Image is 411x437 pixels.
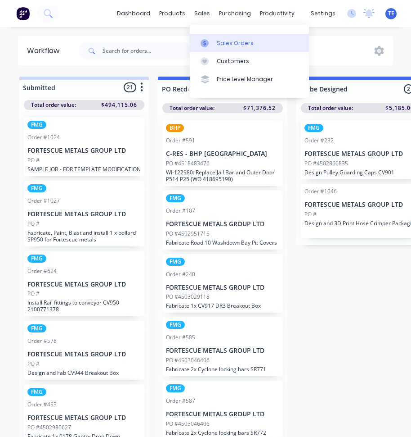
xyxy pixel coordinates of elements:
p: PO #4502860835 [304,159,348,168]
div: Order #578 [27,337,57,345]
p: PO # [27,290,40,298]
div: FMG [166,258,185,266]
p: Fabricate 2x Cyclone locking bars SR771 [166,366,279,373]
p: FORTESCUE METALS GROUP LTD [27,351,141,358]
div: FMG [166,194,185,202]
a: Price Level Manager [190,70,309,88]
div: Customers [217,57,249,65]
p: PO #4503046406 [166,420,210,428]
p: Fabricate 2x Cyclone locking bars SR772 [166,429,279,436]
p: PO # [27,360,40,368]
div: FMG [166,384,185,392]
div: Order #585 [166,333,195,341]
div: FMG [166,321,185,329]
div: Order #240 [166,270,195,278]
div: products [155,7,190,20]
p: FORTESCUE METALS GROUP LTD [27,414,141,422]
p: C-RES - BHP [GEOGRAPHIC_DATA] [166,150,279,158]
p: Design and Fab CV944 Breakout Box [27,369,141,376]
div: FMGOrder #1024FORTESCUE METALS GROUP LTDPO #SAMPLE JOB - FOR TEMPLATE MODIFICATION [24,117,144,176]
div: Sales Orders [217,39,254,47]
div: Order #232 [304,137,334,145]
div: Order #453 [27,401,57,409]
p: PO #4502980627 [27,423,71,432]
div: FMG [27,255,46,263]
p: FORTESCUE METALS GROUP LTD [27,281,141,288]
div: productivity [255,7,299,20]
div: Workflow [27,46,64,56]
a: Sales Orders [190,34,309,52]
div: FMG [27,388,46,396]
div: BHP [166,124,184,132]
div: FMGOrder #107FORTESCUE METALS GROUP LTDPO #4502951715Fabricate Road 10 Washdown Bay Pit Covers [162,191,283,250]
input: Search for orders... [103,42,192,60]
p: Fabricate, Paint, Blast and install 1 x bollard SP950 for Fortescue metals [27,229,141,243]
p: Install Rail fittings to conveyor CV950 2100771378 [27,299,141,313]
div: FMGOrder #578FORTESCUE METALS GROUP LTDPO #Design and Fab CV944 Breakout Box [24,321,144,380]
p: Fabricate 1x CV917 DR3 Breakout Box [166,302,279,309]
span: TE [388,9,394,18]
p: PO #4503029118 [166,293,210,301]
span: $71,376.52 [243,104,276,112]
a: Customers [190,52,309,70]
div: FMGOrder #585FORTESCUE METALS GROUP LTDPO #4503046406Fabricate 2x Cyclone locking bars SR771 [162,317,283,376]
p: FORTESCUE METALS GROUP LTD [27,210,141,218]
div: FMGOrder #240FORTESCUE METALS GROUP LTDPO #4503029118Fabricate 1x CV917 DR3 Breakout Box [162,254,283,313]
span: Total order value: [31,101,76,109]
div: FMGOrder #1027FORTESCUE METALS GROUP LTDPO #Fabricate, Paint, Blast and install 1 x bollard SP950... [24,181,144,246]
div: BHPOrder #591C-RES - BHP [GEOGRAPHIC_DATA]PO #4518483476WI-122980: Replace Jail Bar and Outer Doo... [162,120,283,186]
p: FORTESCUE METALS GROUP LTD [166,410,279,418]
p: FORTESCUE METALS GROUP LTD [166,347,279,355]
div: Order #1027 [27,197,60,205]
div: Order #107 [166,207,195,215]
p: WI-122980: Replace Jail Bar and Outer Door P514 P25 (WO 418695190) [166,169,279,182]
span: Total order value: [308,104,353,112]
p: PO # [27,220,40,228]
p: Fabricate Road 10 Washdown Bay Pit Covers [166,239,279,246]
p: PO # [27,156,40,164]
p: SAMPLE JOB - FOR TEMPLATE MODIFICATION [27,166,141,173]
div: sales [190,7,214,20]
div: FMG [304,124,323,132]
p: PO #4503046406 [166,356,210,364]
p: FORTESCUE METALS GROUP LTD [166,284,279,291]
div: Order #587 [166,397,195,405]
div: Order #624 [27,267,57,275]
div: Order #591 [166,137,195,145]
span: $494,115.06 [101,101,137,109]
p: FORTESCUE METALS GROUP LTD [27,147,141,155]
p: PO #4518483476 [166,159,210,168]
div: purchasing [214,7,255,20]
div: settings [306,7,340,20]
span: Total order value: [170,104,214,112]
div: FMG [27,324,46,332]
div: Order #1024 [27,133,60,141]
p: PO #4502951715 [166,230,210,238]
div: FMG [27,121,46,129]
div: Price Level Manager [217,75,273,83]
a: dashboard [112,7,155,20]
div: FMGOrder #624FORTESCUE METALS GROUP LTDPO #Install Rail fittings to conveyor CV950 2100771378 [24,251,144,317]
p: PO # [304,210,317,218]
div: Order #1046 [304,187,337,196]
img: Factory [16,7,30,20]
p: FORTESCUE METALS GROUP LTD [166,220,279,228]
div: FMG [27,184,46,192]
